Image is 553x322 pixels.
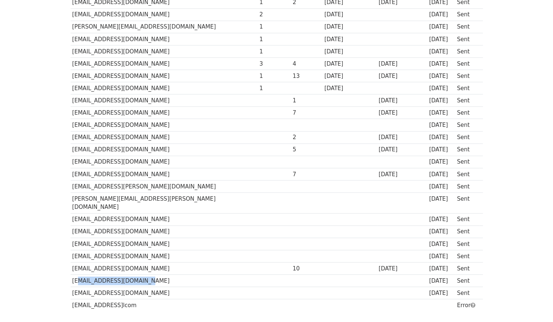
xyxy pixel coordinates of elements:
td: Sent [455,45,479,57]
div: [DATE] [429,227,453,236]
div: [DATE] [429,277,453,285]
div: [DATE] [324,72,375,80]
td: [PERSON_NAME][EMAIL_ADDRESS][PERSON_NAME][DOMAIN_NAME] [71,193,258,213]
td: [EMAIL_ADDRESS][DOMAIN_NAME] [71,238,258,250]
div: [DATE] [378,145,425,154]
div: [DATE] [429,96,453,105]
td: Sent [455,33,479,45]
td: [EMAIL_ADDRESS][DOMAIN_NAME] [71,226,258,238]
td: [EMAIL_ADDRESS][DOMAIN_NAME] [71,45,258,57]
div: [DATE] [324,35,375,44]
td: Sent [455,250,479,262]
div: 1 [259,84,289,93]
div: 1 [259,23,289,31]
td: Sent [455,287,479,299]
div: 1 [259,47,289,56]
div: 1 [259,35,289,44]
div: [DATE] [429,23,453,31]
div: [DATE] [378,264,425,273]
td: Sent [455,226,479,238]
div: [DATE] [429,240,453,249]
td: Sent [455,275,479,287]
td: [EMAIL_ADDRESS][DOMAIN_NAME] [71,168,258,180]
div: [DATE] [324,23,375,31]
div: [DATE] [429,10,453,19]
div: 13 [293,72,321,80]
div: 2 [259,10,289,19]
div: [DATE] [324,10,375,19]
div: [DATE] [429,121,453,129]
td: [EMAIL_ADDRESS][DOMAIN_NAME] [71,82,258,95]
div: [DATE] [378,96,425,105]
td: Sent [455,95,479,107]
div: [DATE] [429,158,453,166]
td: [EMAIL_ADDRESS][DOMAIN_NAME] [71,131,258,144]
iframe: Chat Widget [516,286,553,322]
div: [DATE] [429,183,453,191]
td: Sent [455,262,479,275]
td: Error [455,299,479,312]
td: [EMAIL_ADDRESS][DOMAIN_NAME] [71,144,258,156]
td: Sent [455,238,479,250]
div: 2 [293,133,321,142]
td: Sent [455,119,479,131]
div: 5 [293,145,321,154]
td: [EMAIL_ADDRESS][DOMAIN_NAME] [71,9,258,21]
td: Sent [455,82,479,95]
td: [EMAIL_ADDRESS][DOMAIN_NAME] [71,275,258,287]
div: [DATE] [429,47,453,56]
div: [DATE] [429,35,453,44]
td: [EMAIL_ADDRESS][DOMAIN_NAME] [71,250,258,262]
div: 3 [259,60,289,68]
div: [DATE] [429,252,453,261]
td: [EMAIL_ADDRESS][PERSON_NAME][DOMAIN_NAME] [71,180,258,193]
td: [EMAIL_ADDRESS][DOMAIN_NAME] [71,57,258,70]
td: [EMAIL_ADDRESS][DOMAIN_NAME] [71,287,258,299]
td: [EMAIL_ADDRESS][DOMAIN_NAME] [71,262,258,275]
div: [DATE] [378,60,425,68]
div: [DATE] [324,47,375,56]
div: [DATE] [429,289,453,298]
div: 1 [259,72,289,80]
td: Sent [455,180,479,193]
td: [EMAIL_ADDRESS][DOMAIN_NAME] [71,107,258,119]
td: [PERSON_NAME][EMAIL_ADDRESS][DOMAIN_NAME] [71,21,258,33]
td: Sent [455,57,479,70]
td: Sent [455,70,479,82]
div: [DATE] [429,72,453,80]
td: Sent [455,131,479,144]
td: [EMAIL_ADDRESS][DOMAIN_NAME] [71,70,258,82]
div: 10 [293,264,321,273]
td: Sent [455,9,479,21]
div: [DATE] [429,215,453,224]
td: Sent [455,168,479,180]
div: [DATE] [324,84,375,93]
div: [DATE] [378,133,425,142]
td: Sent [455,107,479,119]
div: 4 [293,60,321,68]
div: 7 [293,109,321,117]
td: [EMAIL_ADDRESS][DOMAIN_NAME] [71,95,258,107]
td: Sent [455,144,479,156]
td: [EMAIL_ADDRESS]lcom [71,299,258,312]
td: Sent [455,156,479,168]
div: [DATE] [429,264,453,273]
div: [DATE] [378,109,425,117]
div: [DATE] [378,170,425,179]
div: [DATE] [429,60,453,68]
div: [DATE] [378,72,425,80]
td: [EMAIL_ADDRESS][DOMAIN_NAME] [71,33,258,45]
td: [EMAIL_ADDRESS][DOMAIN_NAME] [71,156,258,168]
td: Sent [455,193,479,213]
td: Sent [455,21,479,33]
div: [DATE] [429,84,453,93]
td: Sent [455,213,479,226]
div: [DATE] [429,109,453,117]
div: [DATE] [429,133,453,142]
td: [EMAIL_ADDRESS][DOMAIN_NAME] [71,119,258,131]
div: [DATE] [429,170,453,179]
div: [DATE] [324,60,375,68]
td: [EMAIL_ADDRESS][DOMAIN_NAME] [71,213,258,226]
div: 7 [293,170,321,179]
